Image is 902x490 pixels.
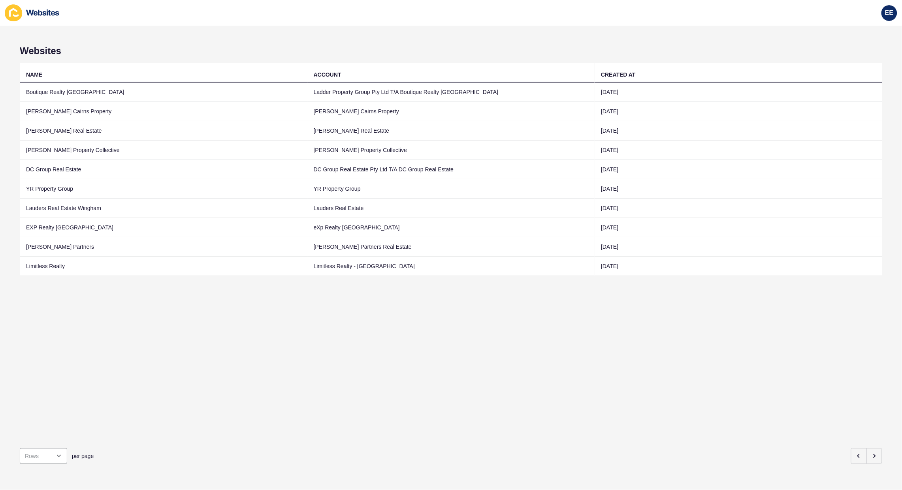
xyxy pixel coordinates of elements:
td: [PERSON_NAME] Property Collective [307,141,595,160]
td: Lauders Real Estate [307,199,595,218]
td: [PERSON_NAME] Property Collective [20,141,307,160]
td: Limitless Realty - [GEOGRAPHIC_DATA] [307,257,595,276]
td: eXp Realty [GEOGRAPHIC_DATA] [307,218,595,237]
td: DC Group Real Estate Pty Ltd T/A DC Group Real Estate [307,160,595,179]
td: [DATE] [595,160,882,179]
td: [PERSON_NAME] Real Estate [307,121,595,141]
td: [DATE] [595,218,882,237]
td: YR Property Group [307,179,595,199]
div: open menu [20,448,67,464]
div: ACCOUNT [314,71,341,79]
td: [DATE] [595,83,882,102]
td: [DATE] [595,141,882,160]
td: [DATE] [595,237,882,257]
div: NAME [26,71,42,79]
td: [DATE] [595,199,882,218]
td: [DATE] [595,257,882,276]
td: [DATE] [595,179,882,199]
div: CREATED AT [601,71,636,79]
td: [PERSON_NAME] Cairns Property [307,102,595,121]
td: [DATE] [595,121,882,141]
span: EE [885,9,893,17]
td: [DATE] [595,102,882,121]
td: [PERSON_NAME] Real Estate [20,121,307,141]
td: Limitless Realty [20,257,307,276]
span: per page [72,452,94,460]
h1: Websites [20,45,882,56]
td: [PERSON_NAME] Partners [20,237,307,257]
td: Ladder Property Group Pty Ltd T/A Boutique Realty [GEOGRAPHIC_DATA] [307,83,595,102]
td: [PERSON_NAME] Partners Real Estate [307,237,595,257]
td: Boutique Realty [GEOGRAPHIC_DATA] [20,83,307,102]
td: Lauders Real Estate Wingham [20,199,307,218]
td: DC Group Real Estate [20,160,307,179]
td: [PERSON_NAME] Cairns Property [20,102,307,121]
td: EXP Realty [GEOGRAPHIC_DATA] [20,218,307,237]
td: YR Property Group [20,179,307,199]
